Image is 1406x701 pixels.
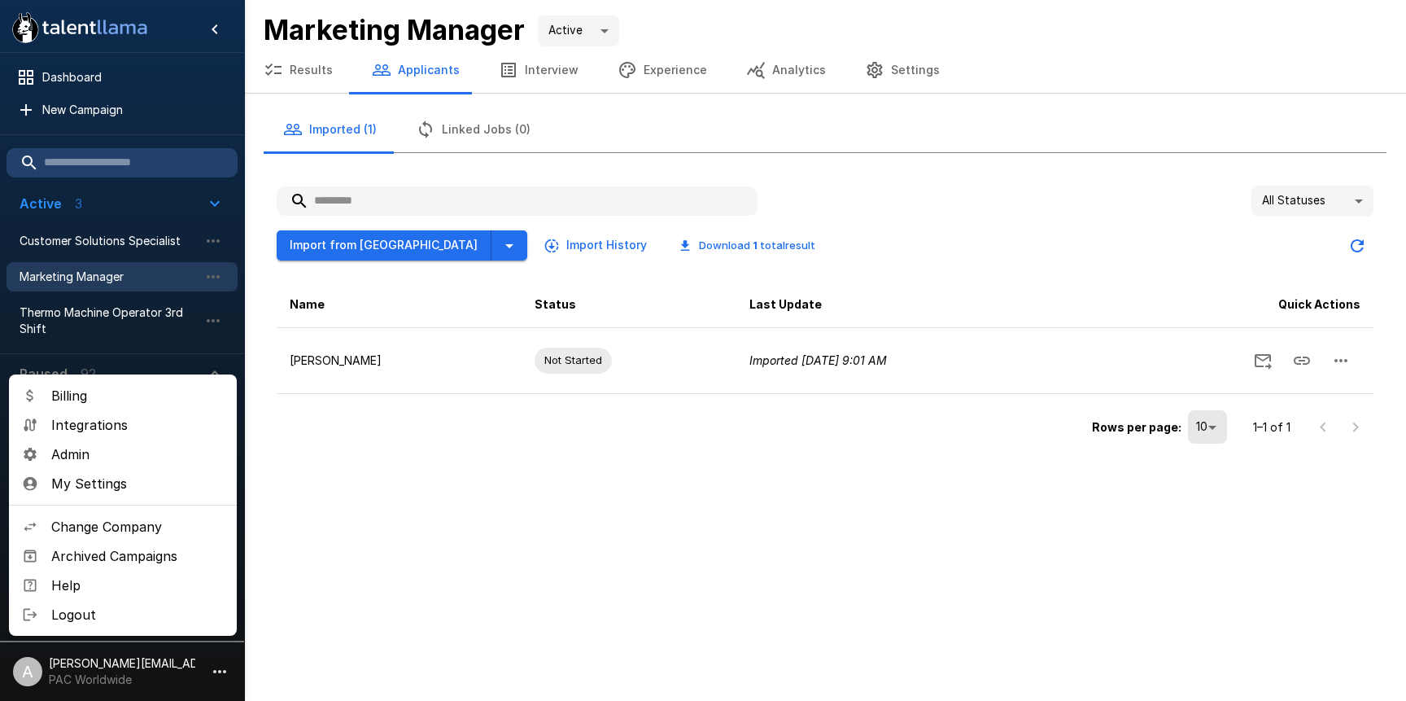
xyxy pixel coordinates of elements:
[51,576,224,595] span: Help
[51,546,224,566] span: Archived Campaigns
[51,605,224,624] span: Logout
[51,517,224,537] span: Change Company
[51,445,224,464] span: Admin
[51,386,224,405] span: Billing
[51,474,224,493] span: My Settings
[51,415,224,435] span: Integrations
